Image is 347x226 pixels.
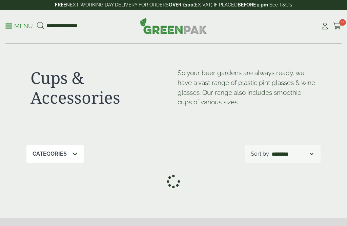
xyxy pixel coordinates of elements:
[238,2,268,7] strong: BEFORE 2 pm
[333,23,342,30] i: Cart
[270,150,314,158] select: Shop order
[55,2,66,7] strong: FREE
[321,23,329,30] i: My Account
[140,18,207,34] img: GreenPak Supplies
[333,21,342,31] a: 0
[269,2,292,7] a: See T&C's
[33,150,67,158] p: Categories
[5,22,33,30] p: Menu
[178,68,317,107] p: So your beer gardens are always ready, we have a vast range of plastic pint glasses & wine glasse...
[30,68,169,107] h1: Cups & Accessories
[5,22,33,29] a: Menu
[339,19,346,26] span: 0
[251,150,269,158] p: Sort by
[169,2,193,7] strong: OVER £100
